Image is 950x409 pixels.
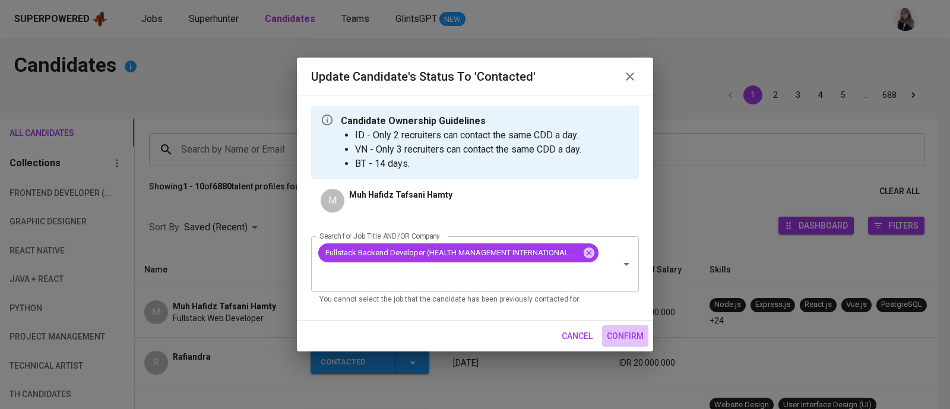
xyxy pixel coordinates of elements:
[321,189,344,213] div: M
[562,329,593,344] span: cancel
[607,329,644,344] span: confirm
[341,114,581,128] p: Candidate Ownership Guidelines
[355,128,581,142] li: ID - Only 2 recruiters can contact the same CDD a day.
[602,325,648,347] button: confirm
[349,189,452,201] p: Muh Hafidz Tafsani Hamty
[355,157,581,171] li: BT - 14 days.
[557,325,597,347] button: cancel
[311,67,536,86] h6: Update Candidate's Status to 'Contacted'
[318,247,586,258] span: Fullstack Backend Developer (HEALTH MANAGEMENT INTERNATIONAL PTE. LTD.)
[319,294,631,306] p: You cannot select the job that the candidate has been previously contacted for.
[355,142,581,157] li: VN - Only 3 recruiters can contact the same CDD a day.
[318,243,598,262] div: Fullstack Backend Developer (HEALTH MANAGEMENT INTERNATIONAL PTE. LTD.)
[618,256,635,272] button: Open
